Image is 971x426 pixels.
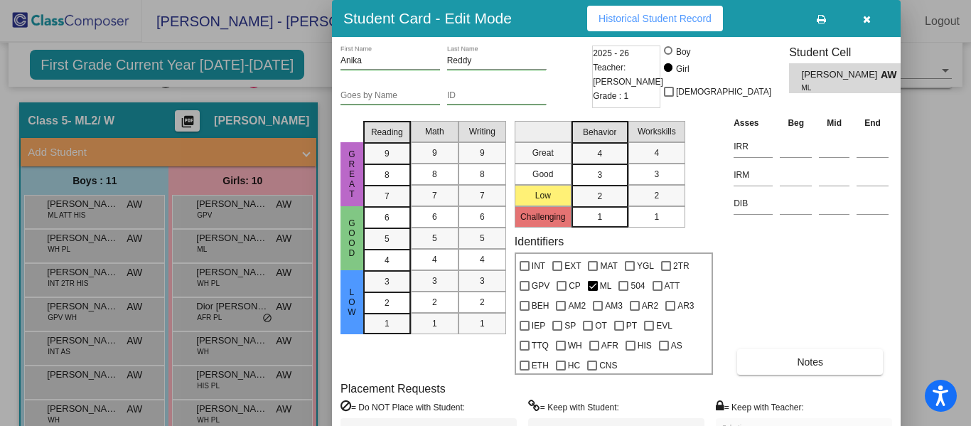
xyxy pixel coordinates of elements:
span: Math [425,125,444,138]
span: 5 [432,232,437,245]
label: = Keep with Teacher: [716,400,804,414]
span: 504 [631,277,645,294]
span: 2 [480,296,485,309]
span: 6 [432,211,437,223]
span: 4 [654,147,659,159]
input: assessment [734,193,773,214]
span: AM2 [568,297,586,314]
span: 2025 - 26 [593,46,629,60]
span: 1 [654,211,659,223]
div: Boy [675,46,691,58]
span: TTQ [532,337,549,354]
span: HIS [638,337,652,354]
label: = Keep with Student: [528,400,619,414]
span: 6 [480,211,485,223]
span: 8 [385,169,390,181]
span: 2 [432,296,437,309]
span: Historical Student Record [599,13,712,24]
span: 2 [654,189,659,202]
span: [DEMOGRAPHIC_DATA] [676,83,771,100]
span: OT [595,317,607,334]
span: Low [345,287,358,317]
span: Workskills [638,125,676,138]
span: AFR [601,337,618,354]
span: Reading [371,126,403,139]
span: EVL [656,317,672,334]
span: 7 [480,189,485,202]
span: 4 [480,253,485,266]
span: WH [568,337,582,354]
span: MAT [600,257,617,275]
span: HC [568,357,580,374]
span: 2 [385,297,390,309]
span: 6 [385,211,390,224]
span: ML [600,277,612,294]
span: 9 [432,147,437,159]
span: ML [802,82,871,93]
span: 1 [385,317,390,330]
span: Great [345,149,358,199]
span: IEP [532,317,545,334]
span: Notes [797,356,823,368]
span: AR3 [677,297,694,314]
span: 3 [654,168,659,181]
span: 3 [597,169,602,181]
div: Girl [675,63,690,75]
span: 1 [597,211,602,223]
span: [PERSON_NAME] [802,68,881,82]
input: assessment [734,164,773,186]
th: Mid [815,115,853,131]
span: PT [626,317,637,334]
span: Grade : 1 [593,89,628,103]
input: goes by name [340,91,440,101]
span: Behavior [583,126,616,139]
span: 3 [385,275,390,288]
span: 7 [385,190,390,203]
th: End [853,115,892,131]
span: 3 [480,275,485,287]
span: Writing [469,125,495,138]
input: assessment [734,136,773,157]
span: 5 [385,233,390,245]
span: AM3 [605,297,623,314]
span: ATT [665,277,680,294]
span: 4 [597,147,602,160]
span: 5 [480,232,485,245]
button: Notes [737,349,883,375]
span: 7 [432,189,437,202]
span: 3 [432,275,437,287]
span: 9 [385,147,390,160]
span: ETH [532,357,549,374]
span: EXT [564,257,581,275]
span: 2 [597,190,602,203]
button: Historical Student Record [587,6,723,31]
span: BEH [532,297,549,314]
label: Placement Requests [340,382,446,395]
span: GPV [532,277,549,294]
th: Asses [730,115,776,131]
span: 2TR [673,257,690,275]
span: Teacher: [PERSON_NAME] [593,60,663,89]
span: AS [671,337,682,354]
span: YGL [637,257,654,275]
span: CNS [599,357,617,374]
h3: Student Cell [789,46,913,59]
span: AW [881,68,901,82]
label: = Do NOT Place with Student: [340,400,465,414]
h3: Student Card - Edit Mode [343,9,512,27]
span: 1 [432,317,437,330]
th: Beg [776,115,815,131]
span: 8 [432,168,437,181]
label: Identifiers [515,235,564,248]
span: 1 [480,317,485,330]
span: CP [569,277,581,294]
span: INT [532,257,545,275]
span: SP [564,317,576,334]
span: 9 [480,147,485,159]
span: 4 [432,253,437,266]
span: Good [345,218,358,258]
span: 8 [480,168,485,181]
span: AR2 [642,297,658,314]
span: 4 [385,254,390,267]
